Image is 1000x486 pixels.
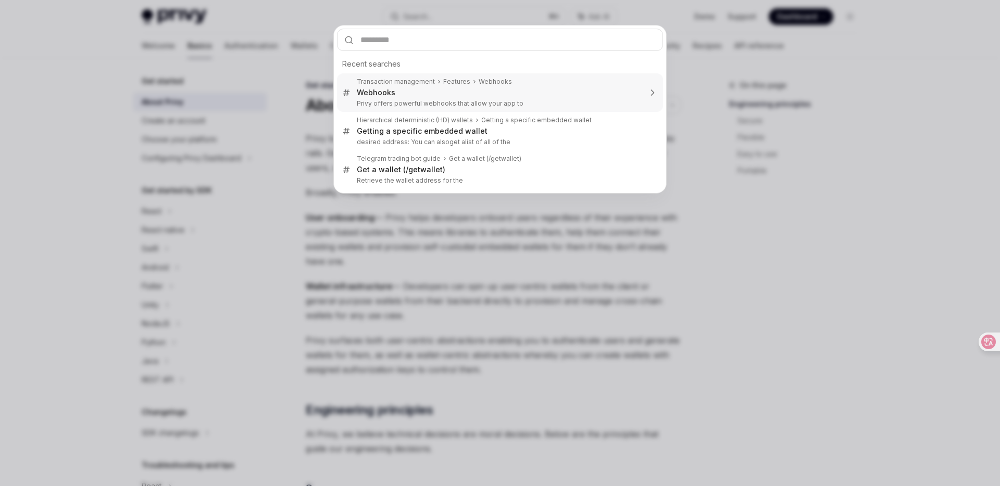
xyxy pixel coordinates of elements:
p: Privy offers powerful webhooks that allow your app to [357,99,641,108]
b: getwallet [408,165,443,174]
div: Get a wallet (/ ) [449,155,521,163]
div: Telegram trading bot guide [357,155,441,163]
div: Webhooks [479,78,512,86]
div: Getting a specific embedded wallet [357,126,488,136]
div: Transaction management [357,78,435,86]
div: Getting a specific embedded wallet [481,116,592,124]
span: Recent searches [342,59,401,69]
b: Webhook [357,88,391,97]
div: Get a wallet (/ ) [357,165,445,174]
b: getwallet [491,155,519,162]
b: get a [449,138,465,146]
div: s [357,88,395,97]
div: Features [443,78,470,86]
p: desired address: You can also list of all of the [357,138,641,146]
div: Hierarchical deterministic (HD) wallets [357,116,473,124]
p: Retrieve the wallet address for the [357,176,641,185]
